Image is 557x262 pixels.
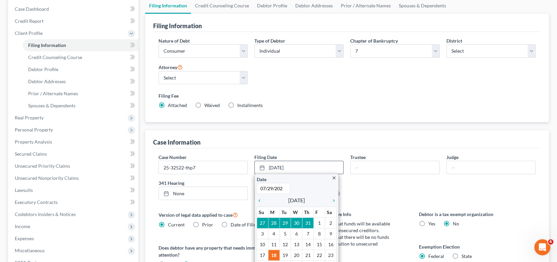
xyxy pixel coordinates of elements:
td: 18 [268,250,280,261]
label: Filing Fee [159,92,536,99]
label: Statistical/Administrative Info [289,211,406,218]
a: Credit Counseling Course [23,51,138,63]
td: 5 [280,228,291,239]
a: Spouses & Dependents [23,100,138,112]
span: Expenses [15,235,34,241]
a: Property Analysis [9,136,138,148]
i: chevron_left [257,198,265,203]
label: Trustee [350,154,366,161]
div: Filing Information [153,22,202,30]
i: close [331,175,336,180]
label: District [446,37,462,44]
span: Credit Report [15,18,44,24]
td: 16 [325,239,336,250]
label: Case Number [159,154,187,161]
label: Debtor is a tax exempt organization [419,211,536,218]
span: Debtor estimates that funds will be available for distribution to unsecured creditors. [298,221,390,233]
span: Current [168,222,185,227]
th: Su [257,207,268,218]
span: Date of Filing [231,222,259,227]
span: Personal Property [15,127,53,133]
span: Client Profile [15,30,43,36]
iframe: Intercom live chat [534,239,550,255]
td: 4 [268,228,280,239]
span: Unsecured Priority Claims [15,163,70,169]
label: Version of legal data applied to case [159,211,275,219]
span: Income [15,223,30,229]
span: Codebtors Insiders & Notices [15,211,76,217]
a: Unsecured Nonpriority Claims [9,172,138,184]
th: Th [302,207,314,218]
th: M [268,207,280,218]
td: 1 [314,218,325,228]
td: 19 [280,250,291,261]
td: 29 [280,218,291,228]
a: Debtor Addresses [23,75,138,88]
input: -- [351,161,439,174]
span: Prior / Alternate Names [28,91,78,96]
td: 30 [291,218,302,228]
td: 10 [257,239,268,250]
td: 15 [314,239,325,250]
a: Lawsuits [9,184,138,196]
span: Case Dashboard [15,6,49,12]
a: Credit Report [9,15,138,27]
td: 17 [257,250,268,261]
input: Enter case number... [159,161,247,174]
span: State [461,253,472,259]
span: Prior [202,222,213,227]
label: Nature of Debt [159,37,190,44]
a: None [159,187,247,200]
td: 21 [302,250,314,261]
span: Executory Contracts [15,199,58,205]
label: Attorney [159,63,183,71]
td: 7 [302,228,314,239]
a: Prior / Alternate Names [23,88,138,100]
a: Executory Contracts [9,196,138,208]
span: Unsecured Nonpriority Claims [15,175,79,181]
td: 8 [314,228,325,239]
th: Sa [325,207,336,218]
span: Installments [237,102,263,108]
span: Lawsuits [15,187,33,193]
span: Credit Counseling Course [28,54,82,60]
span: Filing Information [28,42,66,48]
span: Debtor Addresses [28,78,66,84]
td: 27 [257,218,268,228]
span: No [453,221,459,226]
i: chevron_right [328,198,336,203]
th: Tu [280,207,291,218]
label: Date [257,176,266,183]
span: Waived [204,102,220,108]
td: 9 [325,228,336,239]
td: 12 [280,239,291,250]
span: Secured Claims [15,151,47,157]
th: W [291,207,302,218]
td: 28 [268,218,280,228]
a: close [331,174,336,181]
span: Property Analysis [15,139,52,145]
input: 1/1/2013 [257,183,290,194]
td: 22 [314,250,325,261]
a: Case Dashboard [9,3,138,15]
td: 3 [257,228,268,239]
label: Exemption Election [419,243,536,250]
a: Filing Information [23,39,138,51]
span: Real Property [15,115,44,120]
a: Secured Claims [9,148,138,160]
span: Debtor Profile [28,66,58,72]
label: Chapter of Bankruptcy [350,37,398,44]
td: 13 [291,239,302,250]
td: 11 [268,239,280,250]
label: Filing Date [254,154,277,161]
span: Yes [428,221,435,226]
label: 341 Hearing [155,179,347,187]
label: Judge [446,154,458,161]
div: Case Information [153,138,200,146]
span: Attached [168,102,187,108]
span: [DATE] [288,196,305,204]
span: Spouses & Dependents [28,103,75,108]
span: Miscellaneous [15,248,45,253]
td: 14 [302,239,314,250]
a: [DATE] [255,161,343,174]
